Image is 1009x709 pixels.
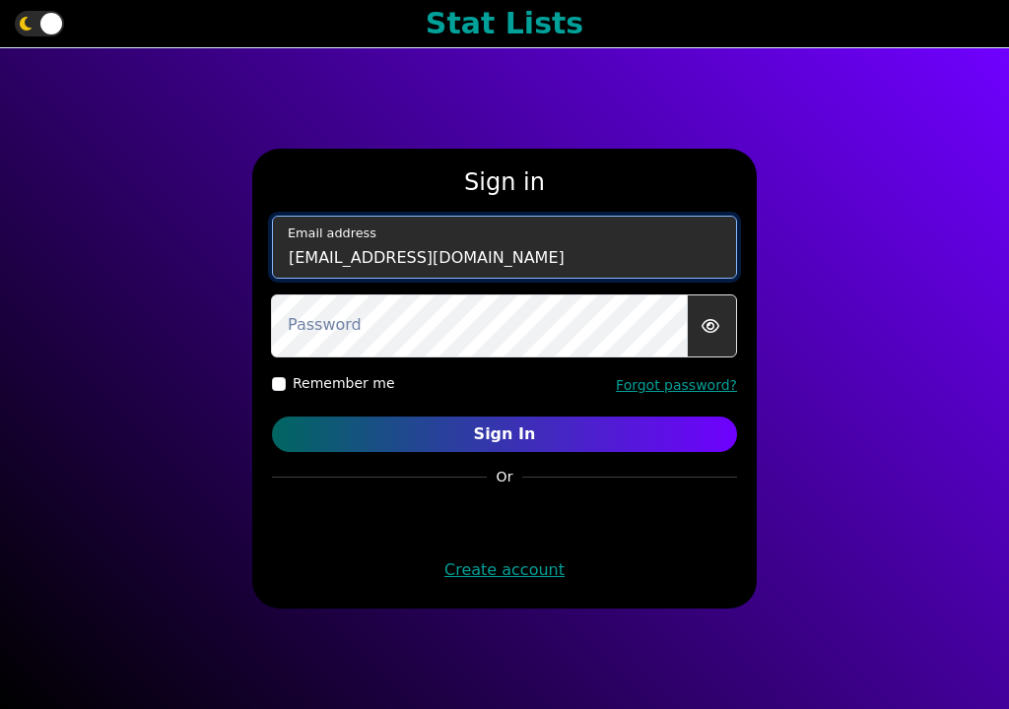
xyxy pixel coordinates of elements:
h3: Sign in [272,168,737,197]
button: Sign In [272,417,737,452]
h1: Stat Lists [426,6,583,41]
iframe: Sign in with Google Button [406,496,604,540]
a: Create account [444,560,565,579]
span: Or [487,467,523,487]
label: Remember me [293,373,395,394]
a: Forgot password? [616,377,737,393]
